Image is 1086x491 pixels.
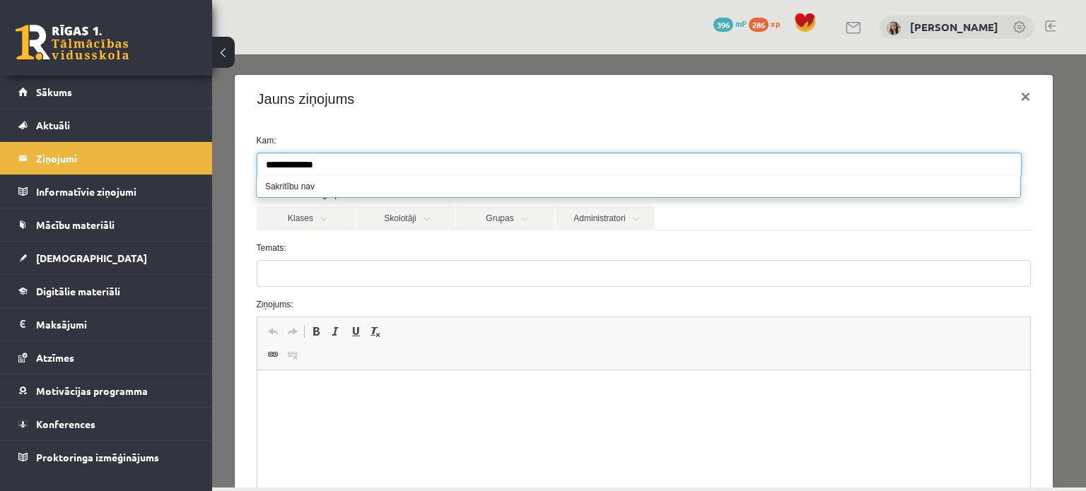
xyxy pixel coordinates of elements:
[244,152,343,176] a: Grupas
[18,275,194,307] a: Digitālie materiāli
[36,85,72,98] span: Sākums
[36,285,120,297] span: Digitālie materiāli
[36,142,194,174] legend: Ziņojumi
[45,34,143,55] h4: Jauns ziņojums
[34,134,830,146] label: Izvēlies adresātu grupas:
[18,374,194,407] a: Motivācijas programma
[144,152,243,176] a: Skolotāji
[713,18,733,32] span: 396
[45,152,144,176] a: Klases
[36,308,194,341] legend: Maksājumi
[34,80,830,93] label: Kam:
[134,268,153,286] a: Pasvītrojums (vadīšanas taustiņš+U)
[749,18,787,29] a: 286 xp
[36,252,147,264] span: [DEMOGRAPHIC_DATA]
[713,18,747,29] a: 396 mP
[16,25,129,60] a: Rīgas 1. Tālmācības vidusskola
[18,341,194,374] a: Atzīmes
[36,351,74,364] span: Atzīmes
[153,268,173,286] a: Noņemt stilus
[18,76,194,108] a: Sākums
[18,242,194,274] a: [DEMOGRAPHIC_DATA]
[71,291,90,309] a: Atsaistīt
[18,142,194,174] a: Ziņojumi
[18,175,194,208] a: Informatīvie ziņojumi
[771,18,780,29] span: xp
[36,119,70,131] span: Aktuāli
[18,208,194,241] a: Mācību materiāli
[910,20,998,34] a: [PERSON_NAME]
[735,18,747,29] span: mP
[114,268,134,286] a: Slīpraksts (vadīšanas taustiņš+I)
[36,175,194,208] legend: Informatīvie ziņojumi
[36,418,95,430] span: Konferences
[36,218,115,231] span: Mācību materiāli
[51,268,71,286] a: Atcelt (vadīšanas taustiņš+Z)
[36,451,159,463] span: Proktoringa izmēģinājums
[36,384,148,397] span: Motivācijas programma
[34,244,830,256] label: Ziņojums:
[34,187,830,200] label: Temats:
[45,122,808,143] li: Sakritību nav
[18,109,194,141] a: Aktuāli
[45,316,819,457] iframe: Bagātinātā teksta redaktors, wiswyg-editor-47024954611840-1757574283-771
[71,268,90,286] a: Atkārtot (vadīšanas taustiņš+Y)
[797,23,829,62] button: ×
[18,441,194,473] a: Proktoringa izmēģinājums
[344,152,443,176] a: Administratori
[18,408,194,440] a: Konferences
[749,18,769,32] span: 286
[94,268,114,286] a: Treknraksts (vadīšanas taustiņš+B)
[887,21,901,35] img: Marija Nicmane
[51,291,71,309] a: Saite (vadīšanas taustiņš+K)
[18,308,194,341] a: Maksājumi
